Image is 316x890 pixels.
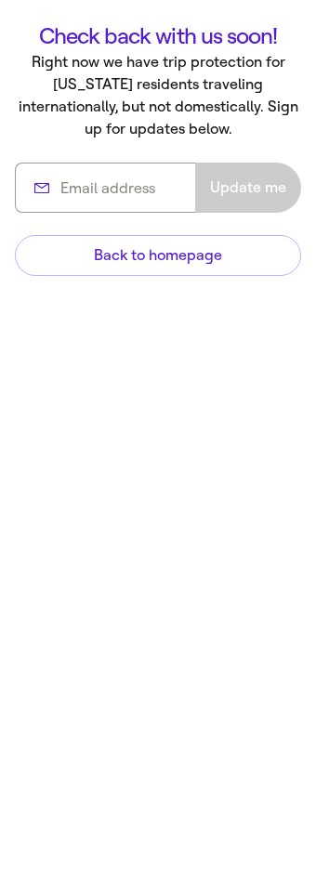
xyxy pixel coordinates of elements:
[210,180,286,195] span: Update me
[15,235,301,276] a: Back to homepage
[15,22,301,51] h1: Check back with us soon!
[195,163,301,213] button: Update me
[94,248,222,263] span: Back to homepage
[15,51,301,140] p: Right now we have trip protection for [US_STATE] residents traveling internationally, but not dom...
